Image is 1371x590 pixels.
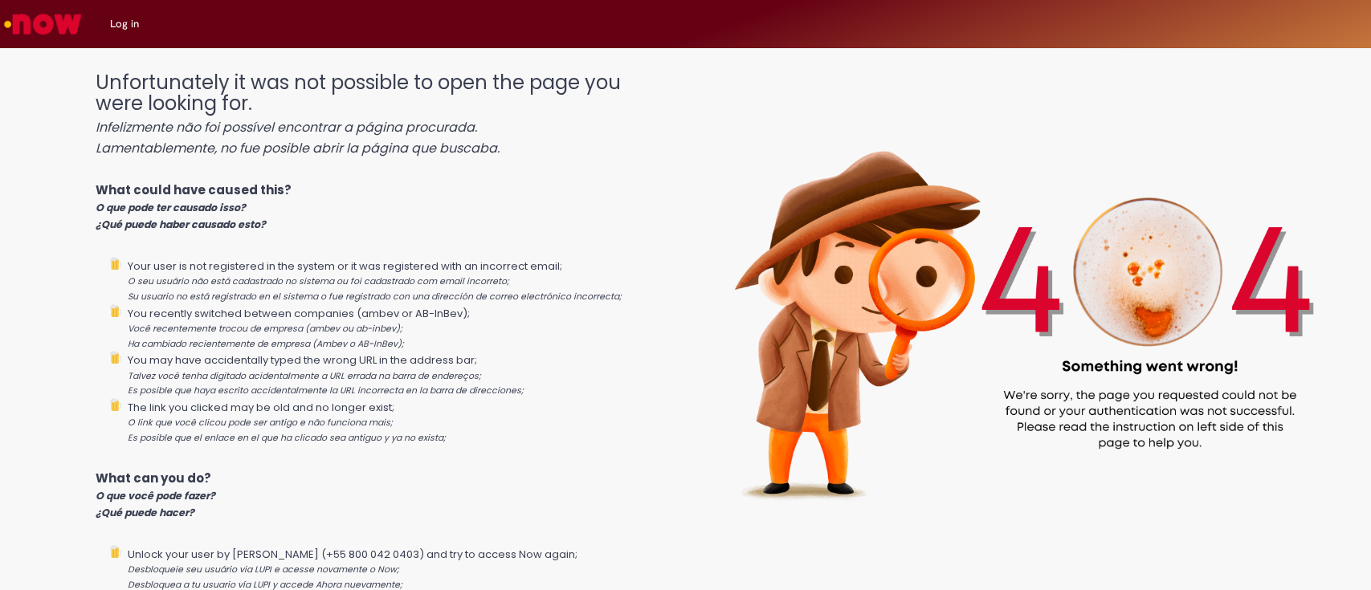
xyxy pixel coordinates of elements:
[128,304,669,352] li: You recently switched between companies (ambev or AB-InBev);
[128,351,669,398] li: You may have accidentally typed the wrong URL in the address bar;
[96,218,266,231] i: ¿Qué puede haber causado esto?
[128,338,404,350] i: Ha cambiado recientemente de empresa (Ambev o AB-InBev);
[128,370,481,382] i: Talvez você tenha digitado acidentalmente a URL errada na barra de endereços;
[2,8,84,40] img: ServiceNow
[128,398,669,446] li: The link you clicked may be old and no longer exist;
[96,489,215,503] i: O que você pode fazer?
[96,201,246,214] i: O que pode ter causado isso?
[96,506,194,519] i: ¿Qué puede hacer?
[96,181,669,233] p: What could have caused this?
[96,118,477,136] i: Infelizmente não foi possível encontrar a página procurada.
[96,470,669,521] p: What can you do?
[128,385,524,397] i: Es posible que haya escrito accidentalmente la URL incorrecta en la barra de direcciones;
[670,56,1371,545] img: 404_ambev_new.png
[128,564,399,576] i: Desbloqueie seu usuário via LUPI e acesse novamente o Now;
[128,417,393,429] i: O link que você clicou pode ser antigo e não funciona mais;
[128,323,402,335] i: Você recentemente trocou de empresa (ambev ou ab-inbev);
[128,291,622,303] i: Su usuario no está registrado en el sistema o fue registrado con una dirección de correo electrón...
[128,275,509,287] i: O seu usuário não está cadastrado no sistema ou foi cadastrado com email incorreto;
[96,139,500,157] i: Lamentablemente, no fue posible abrir la página que buscaba.
[96,72,669,157] h1: Unfortunately it was not possible to open the page you were looking for.
[128,432,446,444] i: Es posible que el enlace en el que ha clicado sea antiguo y ya no exista;
[128,257,669,304] li: Your user is not registered in the system or it was registered with an incorrect email;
